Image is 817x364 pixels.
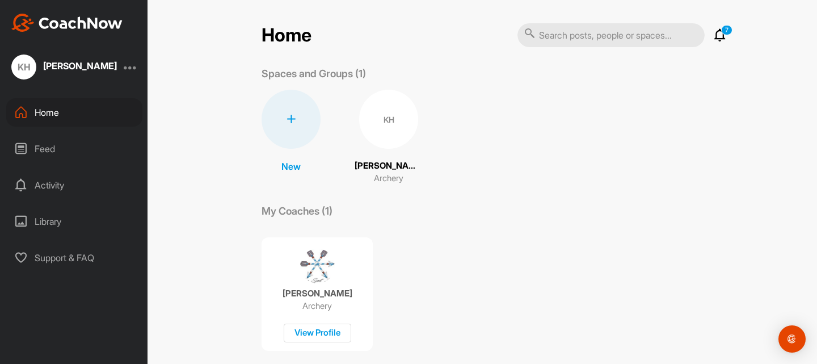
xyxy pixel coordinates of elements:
[302,300,332,312] p: Archery
[355,160,423,173] p: [PERSON_NAME]
[11,14,123,32] img: CoachNow
[6,244,142,272] div: Support & FAQ
[284,324,351,342] div: View Profile
[6,135,142,163] div: Feed
[281,160,301,173] p: New
[43,61,117,70] div: [PERSON_NAME]
[6,171,142,199] div: Activity
[355,90,423,185] a: KH[PERSON_NAME]Archery
[262,24,311,47] h2: Home
[721,25,732,35] p: 7
[778,325,806,353] div: Open Intercom Messenger
[262,66,366,81] p: Spaces and Groups (1)
[374,172,403,185] p: Archery
[517,23,705,47] input: Search posts, people or spaces...
[262,203,332,219] p: My Coaches (1)
[359,90,418,149] div: KH
[283,288,352,299] p: [PERSON_NAME]
[6,98,142,127] div: Home
[11,55,36,80] div: KH
[300,249,335,283] img: coach avatar
[6,207,142,236] div: Library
